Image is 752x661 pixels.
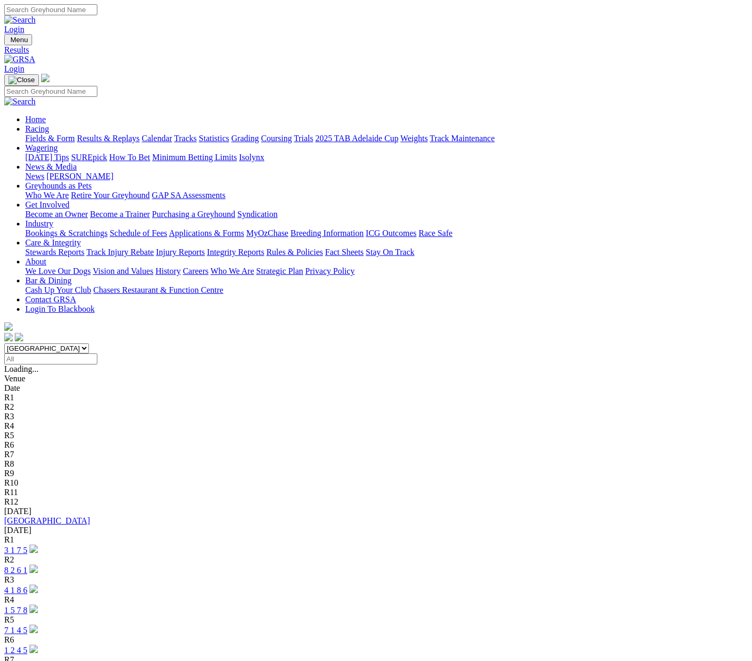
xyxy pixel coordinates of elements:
a: Get Involved [25,200,69,209]
div: R8 [4,459,748,469]
a: 3 1 7 5 [4,546,27,555]
a: Breeding Information [290,229,364,238]
a: 1 5 7 8 [4,606,27,615]
img: logo-grsa-white.png [4,322,13,331]
img: play-circle.svg [29,605,38,613]
a: Coursing [261,134,292,143]
a: Weights [400,134,428,143]
div: R5 [4,615,748,625]
button: Toggle navigation [4,34,32,45]
a: Results [4,45,748,55]
img: play-circle.svg [29,645,38,653]
a: Tracks [174,134,197,143]
a: Racing [25,124,49,133]
a: Industry [25,219,53,228]
img: GRSA [4,55,35,64]
a: Vision and Values [93,267,153,275]
div: About [25,267,748,276]
a: Statistics [199,134,229,143]
a: Stay On Track [366,248,414,256]
a: Calendar [142,134,172,143]
a: Bookings & Scratchings [25,229,107,238]
a: Home [25,115,46,124]
img: play-circle.svg [29,545,38,553]
a: MyOzChase [246,229,288,238]
img: logo-grsa-white.png [41,74,49,82]
img: play-circle.svg [29,565,38,573]
div: Industry [25,229,748,238]
div: News & Media [25,172,748,181]
a: Trials [294,134,313,143]
a: [PERSON_NAME] [46,172,113,181]
a: ICG Outcomes [366,229,416,238]
a: Login [4,64,24,73]
a: 2025 TAB Adelaide Cup [315,134,398,143]
div: R10 [4,478,748,488]
a: Grading [232,134,259,143]
a: 8 2 6 1 [4,566,27,575]
a: Chasers Restaurant & Function Centre [93,285,223,294]
a: How To Bet [109,153,151,162]
div: R6 [4,635,748,645]
a: Rules & Policies [266,248,323,256]
div: R6 [4,440,748,450]
a: Minimum Betting Limits [152,153,237,162]
div: R11 [4,488,748,497]
a: 1 2 4 5 [4,646,27,655]
div: Date [4,383,748,393]
a: Injury Reports [156,248,205,256]
a: We Love Our Dogs [25,267,91,275]
a: SUREpick [71,153,107,162]
img: play-circle.svg [29,585,38,593]
a: Isolynx [239,153,264,162]
img: Search [4,97,36,106]
span: Loading... [4,364,38,373]
img: play-circle.svg [29,625,38,633]
a: Care & Integrity [25,238,81,247]
div: Bar & Dining [25,285,748,295]
a: Wagering [25,143,58,152]
div: R12 [4,497,748,507]
a: History [155,267,181,275]
div: R7 [4,450,748,459]
a: Strategic Plan [256,267,303,275]
a: Race Safe [418,229,452,238]
a: 7 1 4 5 [4,626,27,635]
div: Wagering [25,153,748,162]
a: Applications & Forms [169,229,244,238]
a: Privacy Policy [305,267,355,275]
div: R3 [4,575,748,585]
a: [GEOGRAPHIC_DATA] [4,516,90,525]
div: Care & Integrity [25,248,748,257]
div: R5 [4,431,748,440]
input: Search [4,4,97,15]
div: Get Involved [25,210,748,219]
div: R9 [4,469,748,478]
a: [DATE] Tips [25,153,69,162]
div: Racing [25,134,748,143]
img: Close [8,76,35,84]
div: R4 [4,421,748,431]
a: Schedule of Fees [109,229,167,238]
a: Careers [183,267,208,275]
input: Search [4,86,97,97]
img: twitter.svg [15,333,23,341]
a: Fact Sheets [325,248,364,256]
a: Greyhounds as Pets [25,181,92,190]
input: Select date [4,353,97,364]
a: Become an Owner [25,210,88,219]
a: 4 1 8 6 [4,586,27,595]
div: Venue [4,374,748,383]
a: Login [4,25,24,34]
a: Cash Up Your Club [25,285,91,294]
a: Syndication [237,210,277,219]
div: R4 [4,595,748,605]
a: Stewards Reports [25,248,84,256]
a: Track Injury Rebate [86,248,154,256]
div: R3 [4,412,748,421]
a: Fields & Form [25,134,75,143]
a: Retire Your Greyhound [71,191,150,200]
div: R2 [4,402,748,412]
img: facebook.svg [4,333,13,341]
